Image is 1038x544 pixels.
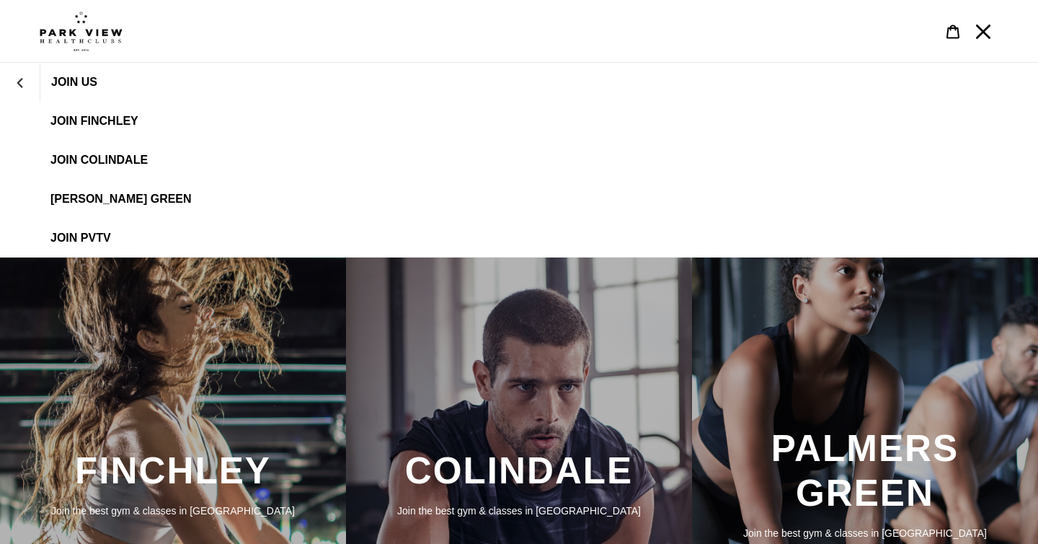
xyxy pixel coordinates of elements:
[706,426,1024,515] h3: PALMERS GREEN
[968,16,998,47] button: Menu
[360,449,678,493] h3: COLINDALE
[14,449,332,493] h3: FINCHLEY
[50,115,138,128] span: JOIN FINCHLEY
[50,154,148,167] span: JOIN Colindale
[50,232,111,245] span: JOIN PVTV
[40,11,123,51] img: Park view health clubs is a gym near you.
[50,193,192,206] span: [PERSON_NAME] Green
[14,503,332,519] p: Join the best gym & classes in [GEOGRAPHIC_DATA]
[706,525,1024,541] p: Join the best gym & classes in [GEOGRAPHIC_DATA]
[51,76,97,89] span: JOIN US
[360,503,678,519] p: Join the best gym & classes in [GEOGRAPHIC_DATA]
